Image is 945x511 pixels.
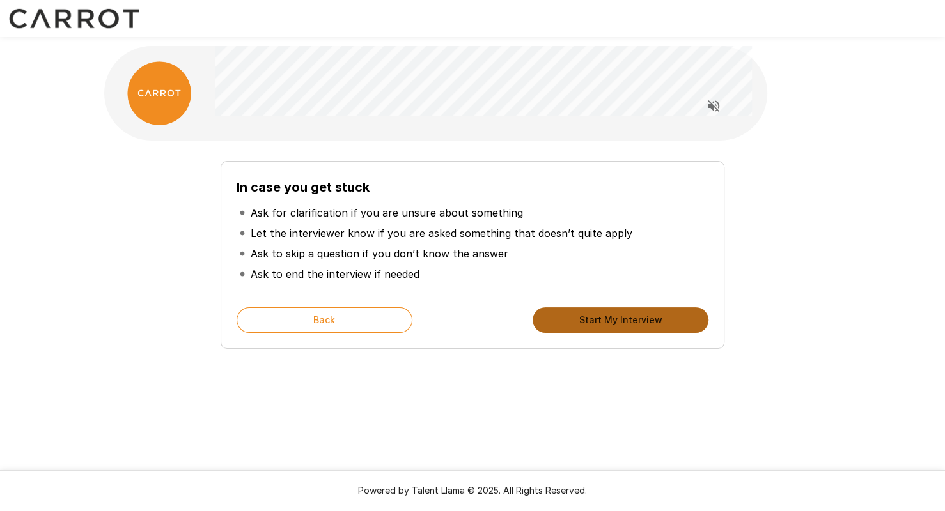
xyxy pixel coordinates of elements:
p: Let the interviewer know if you are asked something that doesn’t quite apply [251,225,632,241]
button: Back [237,307,412,333]
button: Start My Interview [533,307,708,333]
img: carrot_logo.png [127,61,191,125]
p: Powered by Talent Llama © 2025. All Rights Reserved. [15,484,930,497]
p: Ask for clarification if you are unsure about something [251,205,523,220]
p: Ask to skip a question if you don’t know the answer [251,246,508,261]
b: In case you get stuck [237,179,370,195]
p: Ask to end the interview if needed [251,266,419,282]
button: Read questions aloud [701,93,726,119]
